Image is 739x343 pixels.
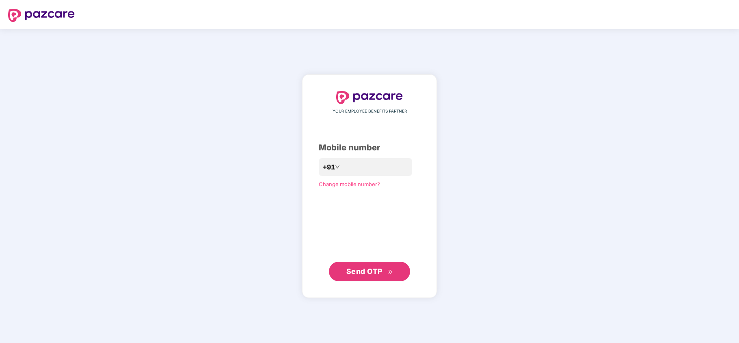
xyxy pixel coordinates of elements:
[323,162,335,172] span: +91
[346,267,382,276] span: Send OTP
[8,9,75,22] img: logo
[335,165,340,169] span: down
[336,91,403,104] img: logo
[388,269,393,275] span: double-right
[319,181,380,187] a: Change mobile number?
[319,141,420,154] div: Mobile number
[333,108,407,115] span: YOUR EMPLOYEE BENEFITS PARTNER
[329,262,410,281] button: Send OTPdouble-right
